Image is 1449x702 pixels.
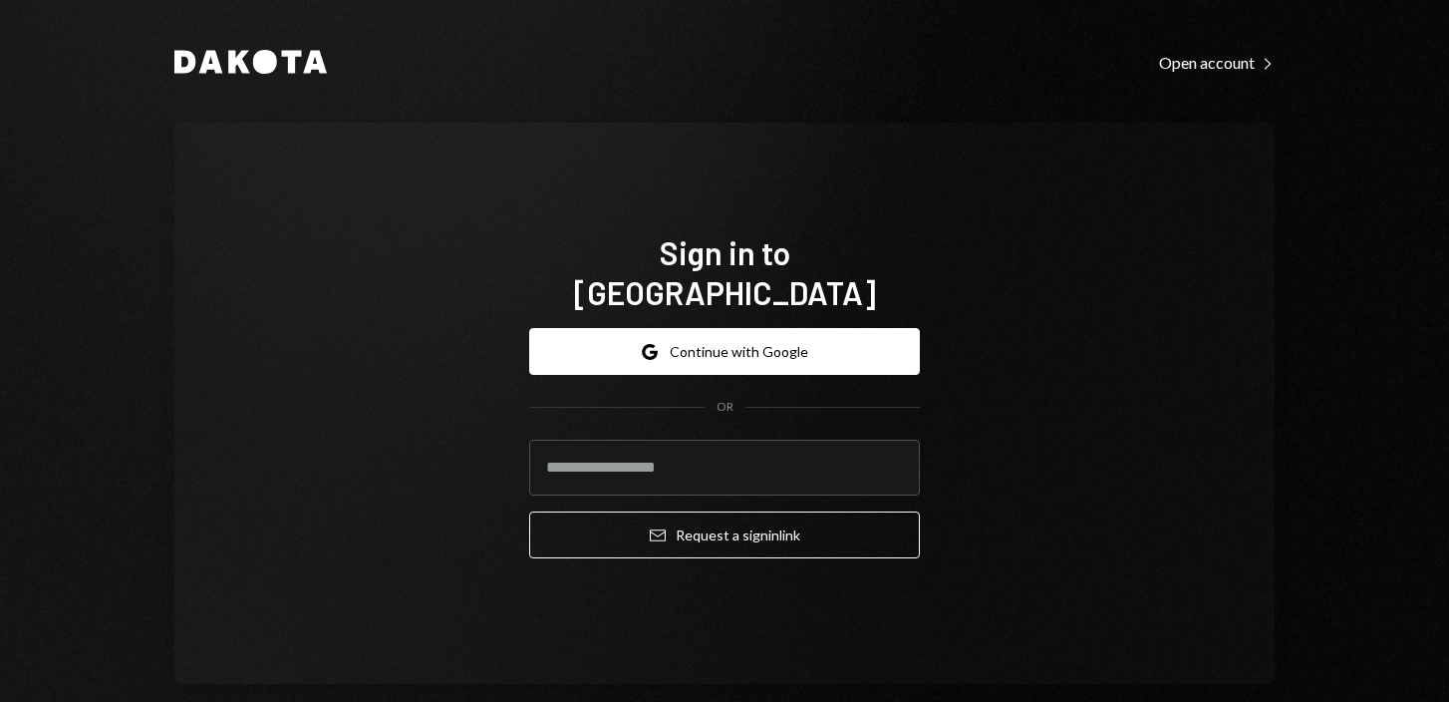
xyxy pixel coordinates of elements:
[1159,51,1275,73] a: Open account
[529,328,920,375] button: Continue with Google
[529,232,920,312] h1: Sign in to [GEOGRAPHIC_DATA]
[717,399,733,416] div: OR
[529,512,920,558] button: Request a signinlink
[1159,53,1275,73] div: Open account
